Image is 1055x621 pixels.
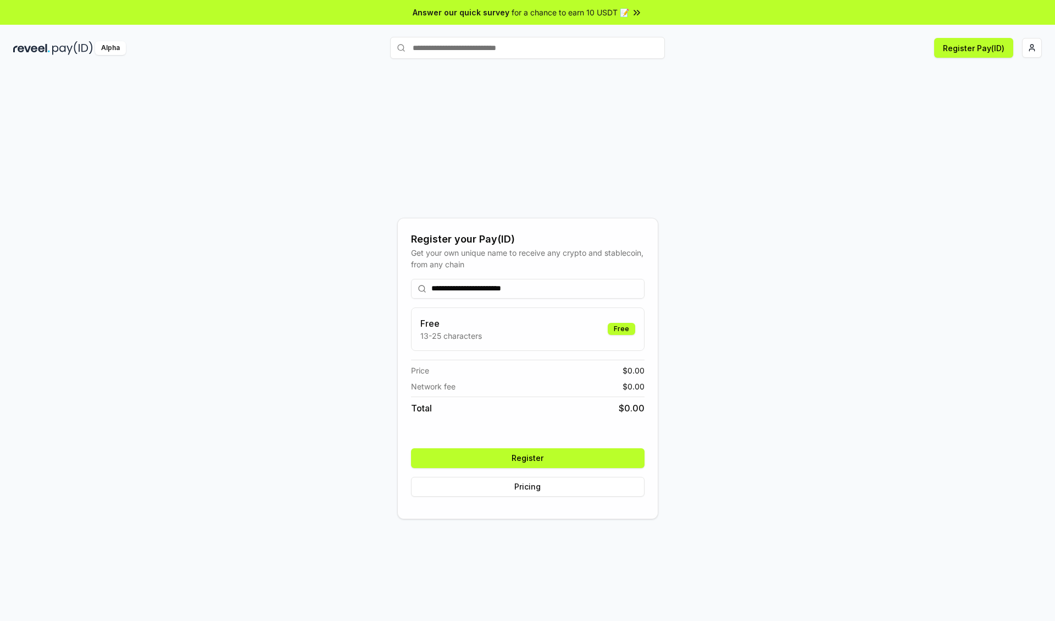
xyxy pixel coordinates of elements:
[420,330,482,342] p: 13-25 characters
[411,402,432,415] span: Total
[411,381,456,392] span: Network fee
[623,365,645,376] span: $ 0.00
[52,41,93,55] img: pay_id
[608,323,635,335] div: Free
[411,477,645,497] button: Pricing
[413,7,509,18] span: Answer our quick survey
[623,381,645,392] span: $ 0.00
[411,448,645,468] button: Register
[934,38,1013,58] button: Register Pay(ID)
[411,365,429,376] span: Price
[411,247,645,270] div: Get your own unique name to receive any crypto and stablecoin, from any chain
[13,41,50,55] img: reveel_dark
[512,7,629,18] span: for a chance to earn 10 USDT 📝
[411,232,645,247] div: Register your Pay(ID)
[420,317,482,330] h3: Free
[95,41,126,55] div: Alpha
[619,402,645,415] span: $ 0.00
